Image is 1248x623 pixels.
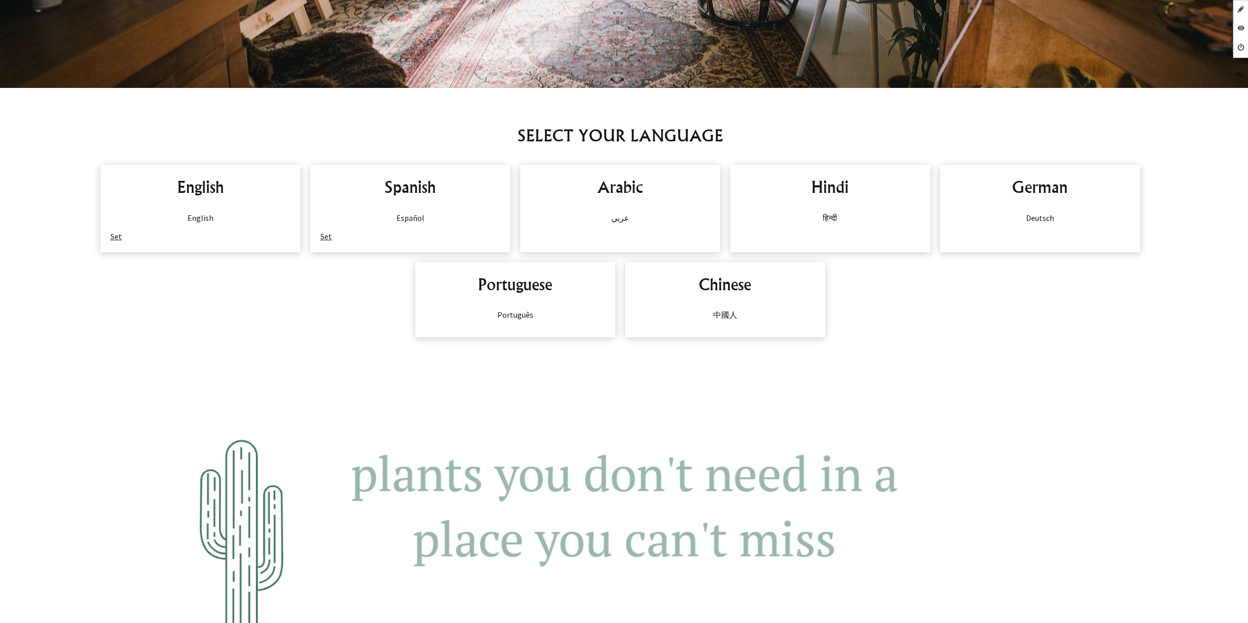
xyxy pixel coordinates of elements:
[635,309,815,321] p: 中國人
[950,212,1130,224] p: Deutsch
[950,175,1130,199] h2: German
[320,212,500,224] p: Español
[740,212,920,224] p: हिन्दी
[320,231,332,241] a: Set
[110,212,290,224] p: English
[635,272,815,296] h2: Chinese
[740,175,920,199] h2: Hindi
[530,175,710,199] h2: Arabic
[425,272,605,296] h2: Portuguese
[110,175,290,199] h2: English
[425,309,605,321] p: Português
[320,175,500,199] h2: Spanish
[530,212,710,224] p: عربي
[110,231,122,241] a: Set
